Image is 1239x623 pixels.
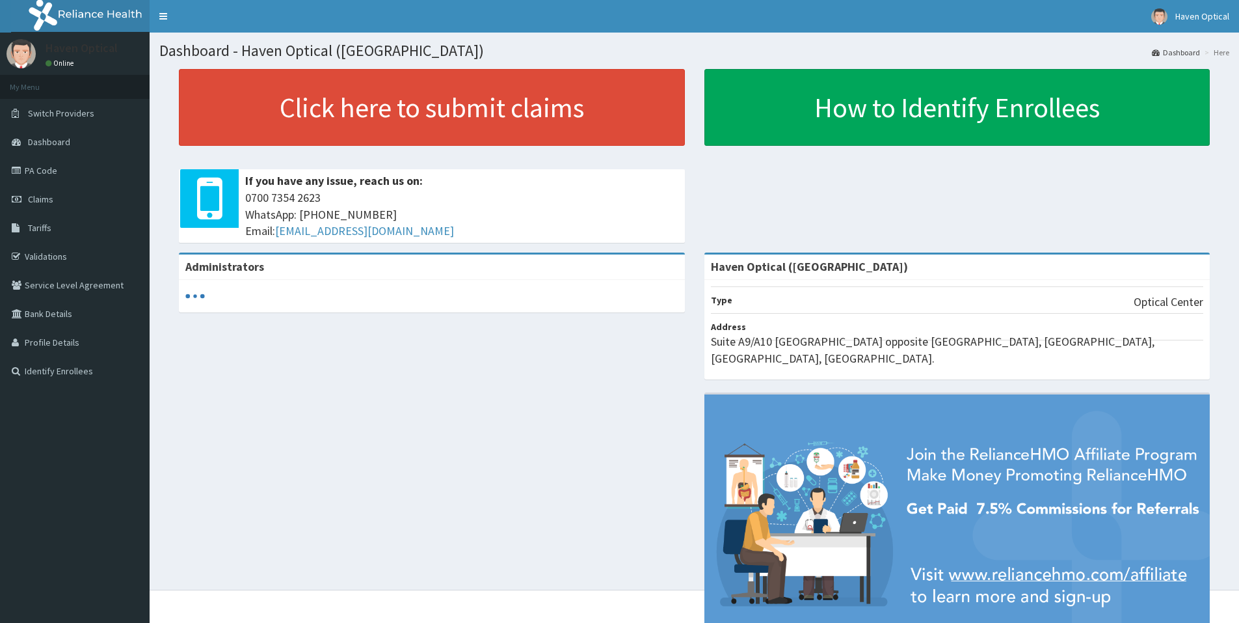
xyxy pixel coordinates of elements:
[245,173,423,188] b: If you have any issue, reach us on:
[711,321,746,333] b: Address
[245,189,678,240] span: 0700 7354 2623 WhatsApp: [PHONE_NUMBER] Email:
[1152,47,1200,58] a: Dashboard
[46,59,77,68] a: Online
[1151,8,1167,25] img: User Image
[1175,10,1229,22] span: Haven Optical
[28,107,94,119] span: Switch Providers
[1201,47,1229,58] li: Here
[28,222,51,234] span: Tariffs
[179,69,685,146] a: Click here to submit claims
[275,223,454,238] a: [EMAIL_ADDRESS][DOMAIN_NAME]
[711,259,908,274] strong: Haven Optical ([GEOGRAPHIC_DATA])
[185,259,264,274] b: Administrators
[711,294,732,306] b: Type
[28,136,70,148] span: Dashboard
[1134,294,1203,311] p: Optical Center
[46,42,118,54] p: Haven Optical
[185,286,205,306] svg: audio-loading
[159,42,1229,59] h1: Dashboard - Haven Optical ([GEOGRAPHIC_DATA])
[711,333,1204,367] p: Suite A9/A10 [GEOGRAPHIC_DATA] opposite [GEOGRAPHIC_DATA], [GEOGRAPHIC_DATA], [GEOGRAPHIC_DATA], ...
[704,69,1210,146] a: How to Identify Enrollees
[28,193,53,205] span: Claims
[7,39,36,68] img: User Image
